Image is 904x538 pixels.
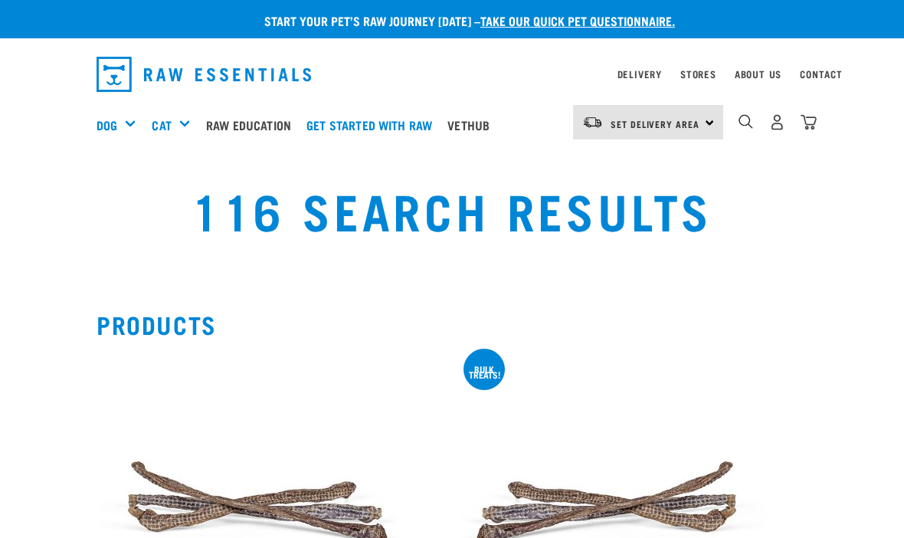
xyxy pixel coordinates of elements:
h1: 116 Search Results [179,182,726,237]
a: Cat [152,116,171,134]
a: Delivery [617,71,662,77]
img: home-icon-1@2x.png [739,114,753,129]
a: Stores [680,71,716,77]
a: take our quick pet questionnaire. [480,17,675,24]
img: van-moving.png [582,116,603,130]
a: Raw Education [202,94,303,156]
h2: Products [97,310,807,338]
img: home-icon@2x.png [801,114,817,130]
a: About Us [735,71,781,77]
a: Get started with Raw [303,94,444,156]
a: Vethub [444,94,501,156]
img: Raw Essentials Logo [97,57,311,92]
nav: dropdown navigation [84,51,820,98]
a: Contact [800,71,843,77]
a: Dog [97,116,117,134]
div: BULK TREATS! [463,366,505,377]
span: Set Delivery Area [611,121,699,126]
img: user.png [769,114,785,130]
